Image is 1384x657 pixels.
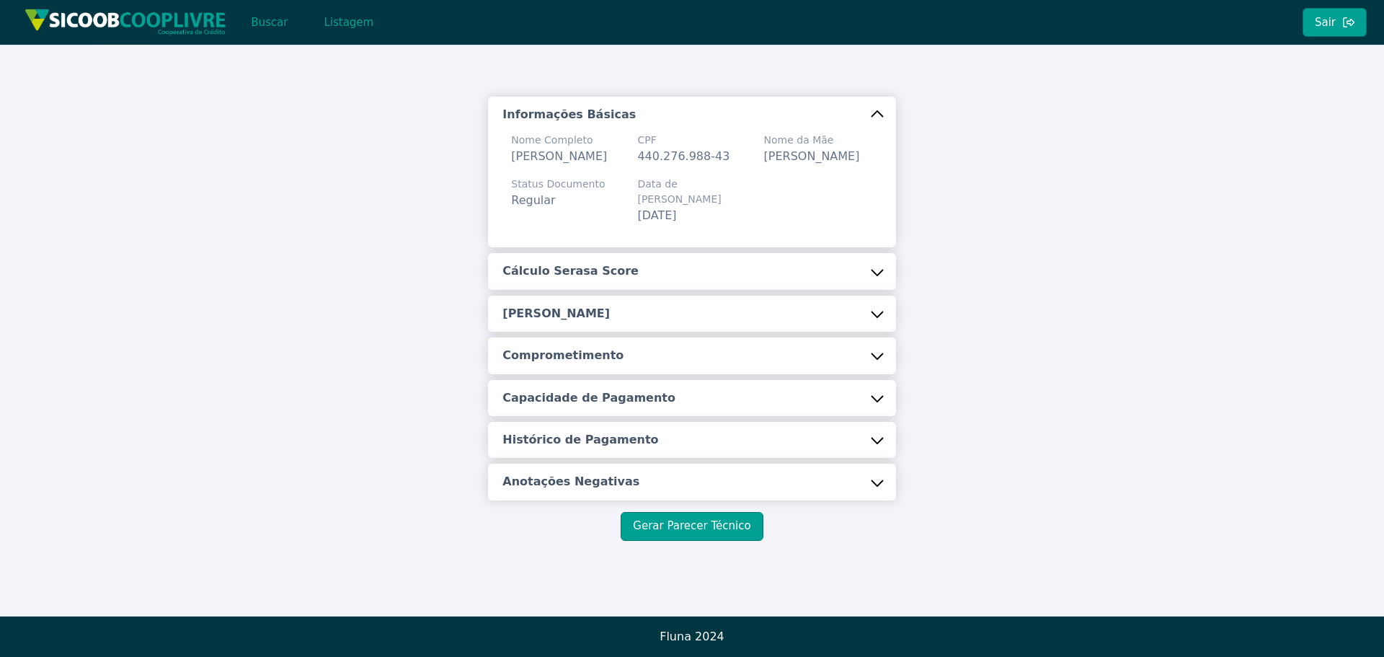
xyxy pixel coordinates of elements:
span: 440.276.988-43 [637,149,729,163]
h5: [PERSON_NAME] [502,306,610,322]
span: Nome da Mãe [764,133,860,148]
button: Listagem [311,8,386,37]
button: [PERSON_NAME] [488,296,895,332]
button: Cálculo Serasa Score [488,253,895,289]
button: Informações Básicas [488,97,895,133]
button: Anotações Negativas [488,464,895,500]
h5: Cálculo Serasa Score [502,263,639,279]
button: Capacidade de Pagamento [488,380,895,416]
button: Sair [1303,8,1367,37]
span: Nome Completo [511,133,607,148]
h5: Anotações Negativas [502,474,639,490]
h5: Histórico de Pagamento [502,432,658,448]
span: [PERSON_NAME] [764,149,860,163]
span: [PERSON_NAME] [511,149,607,163]
span: CPF [637,133,729,148]
button: Comprometimento [488,338,895,374]
h5: Informações Básicas [502,107,636,123]
button: Gerar Parecer Técnico [621,512,763,541]
h5: Comprometimento [502,348,624,363]
span: [DATE] [637,208,676,222]
span: Fluna 2024 [660,630,724,643]
span: Status Documento [511,177,605,192]
button: Buscar [239,8,300,37]
button: Histórico de Pagamento [488,422,895,458]
span: Regular [511,193,555,207]
h5: Capacidade de Pagamento [502,390,675,406]
img: img/sicoob_cooplivre.png [25,9,226,35]
span: Data de [PERSON_NAME] [637,177,746,207]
